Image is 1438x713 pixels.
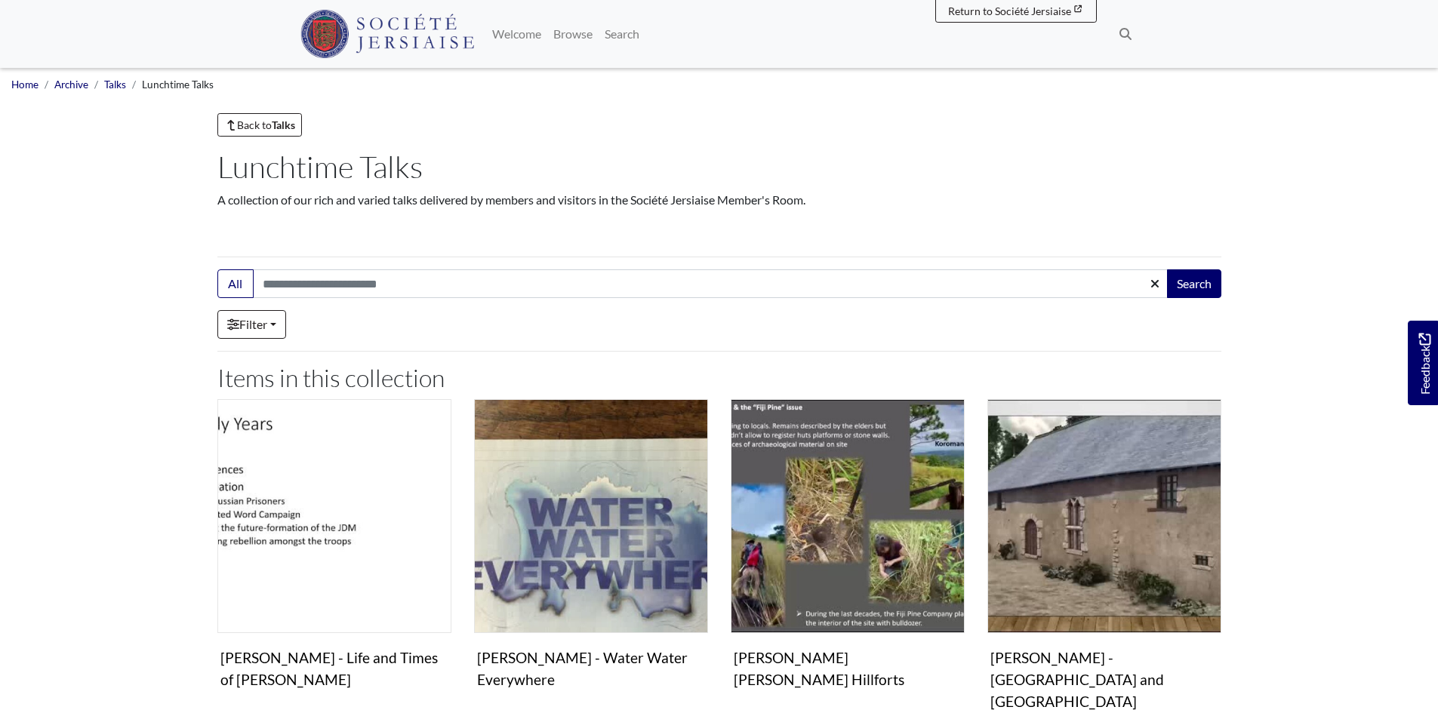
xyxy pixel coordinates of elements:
a: Welcome [486,19,547,49]
img: Sue Hardy - Water Water Everywhere [474,399,708,633]
a: Roy Le Herissier - Life and Times of Norman Le Brocq [PERSON_NAME] - Life and Times of [PERSON_NAME] [217,399,451,695]
span: Lunchtime Talks [142,78,214,91]
a: Home [11,78,38,91]
a: Sue Hardy - Water Water Everywhere [PERSON_NAME] - Water Water Everywhere [474,399,708,695]
img: Hervé Duval - Gatignol Nadroga Navosa Hillforts [731,399,965,633]
button: All [217,269,254,298]
input: Search this collection... [253,269,1169,298]
img: Société Jersiaise [300,10,475,58]
p: A collection of our rich and varied talks delivered by members and visitors in the Société Jersia... [217,191,1221,209]
a: Hervé Duval - Gatignol Nadroga Navosa Hillforts [PERSON_NAME] [PERSON_NAME] Hillforts [731,399,965,695]
a: Would you like to provide feedback? [1408,321,1438,405]
strong: Talks [272,118,295,131]
a: Filter [217,310,286,339]
a: Talks [104,78,126,91]
button: Search [1167,269,1221,298]
a: Société Jersiaise logo [300,6,475,62]
img: Marie Louise Backhurst - Pays de Redon and Pays de Rennes [987,399,1221,633]
span: Return to Société Jersiaise [948,5,1071,17]
a: Search [599,19,645,49]
a: Archive [54,78,88,91]
span: Feedback [1415,333,1433,395]
img: Roy Le Herissier - Life and Times of Norman Le Brocq [217,399,451,633]
a: Back toTalks [217,113,303,137]
h1: Lunchtime Talks [217,149,1221,185]
h2: Items in this collection [217,364,1221,392]
a: Browse [547,19,599,49]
